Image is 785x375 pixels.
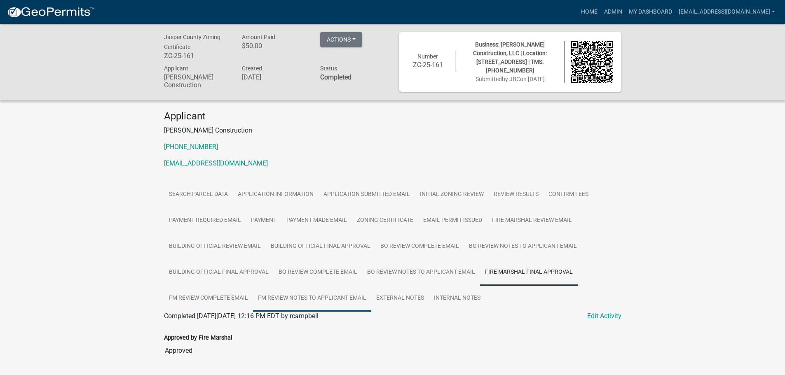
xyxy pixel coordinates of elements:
a: Payment Made Email [281,207,352,234]
a: Building Official Final Approval [164,259,274,286]
a: FM Review Complete Email [164,285,253,312]
a: Zoning Certificate [352,207,418,234]
p: [PERSON_NAME] Construction [164,126,621,135]
a: Initial Zoning Review [415,182,489,208]
label: Approved by Fire Marshal [164,335,232,341]
a: [EMAIL_ADDRESS][DOMAIN_NAME] [164,159,268,167]
a: External Notes [371,285,429,312]
a: [EMAIL_ADDRESS][DOMAIN_NAME] [675,4,778,20]
button: Actions [320,32,362,47]
span: Business: [PERSON_NAME] Construction, LLC | Location: [STREET_ADDRESS] | TMS: [PHONE_NUMBER] [473,41,547,74]
span: by JBC [502,76,520,82]
a: Email Permit Issued [418,207,487,234]
a: BO Review Notes to Applicant Email [362,259,480,286]
img: QR code [571,41,613,83]
a: Fire Marshal Review Email [487,207,577,234]
a: Edit Activity [587,311,621,321]
h6: [DATE] [242,73,308,81]
h4: Applicant [164,110,621,122]
span: Created [242,65,262,72]
a: BO Review Complete Email [274,259,362,286]
h6: [PERSON_NAME] Construction [164,73,230,89]
a: Application Information [233,182,319,208]
span: Amount Paid [242,34,275,40]
a: BO Review Notes to Applicant Email [464,233,582,260]
a: Building Official Review Email [164,233,266,260]
a: Search Parcel Data [164,182,233,208]
a: Confirm Fees [544,182,593,208]
a: Payment [246,207,281,234]
a: Application Submitted Email [319,182,415,208]
a: FM Review Notes to Applicant Email [253,285,371,312]
a: Admin [601,4,626,20]
span: Applicant [164,65,188,72]
a: Building Official Final Approval [266,233,375,260]
span: Number [417,53,438,60]
span: Status [320,65,337,72]
a: Home [578,4,601,20]
a: Internal Notes [429,285,485,312]
span: Submitted on [DATE] [476,76,545,82]
a: My Dashboard [626,4,675,20]
h6: ZC-25-161 [407,61,449,69]
a: BO Review Complete Email [375,233,464,260]
a: Fire Marshal Final Approval [480,259,578,286]
span: Completed [DATE][DATE] 12:16 PM EDT by rcampbell [164,312,319,320]
h6: $50.00 [242,42,308,50]
a: Review Results [489,182,544,208]
span: Jasper County Zoning Certificate [164,34,220,50]
h6: ZC-25-161 [164,52,230,60]
a: [PHONE_NUMBER] [164,143,218,151]
strong: Completed [320,73,351,81]
a: Payment Required Email [164,207,246,234]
